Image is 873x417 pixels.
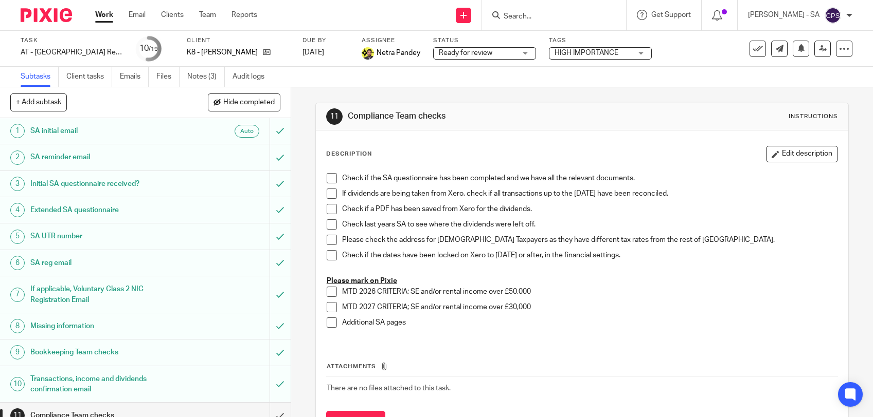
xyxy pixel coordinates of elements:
[326,108,343,125] div: 11
[327,277,397,285] u: Please mark on Pixie
[10,230,25,244] div: 5
[327,385,451,392] span: There are no files attached to this task.
[30,229,183,244] h1: SA UTR number
[748,10,819,20] p: [PERSON_NAME] - SA
[342,219,838,230] p: Check last years SA to see where the dividends were left off.
[342,204,838,214] p: Check if a PDF has been saved from Xero for the dividends.
[120,67,149,87] a: Emails
[187,67,225,87] a: Notes (3)
[21,67,59,87] a: Subtasks
[149,46,158,52] small: /19
[439,49,492,56] span: Ready for review
[30,281,183,308] h1: If applicable, Voluntary Class 2 NIC Registration Email
[342,302,838,312] p: MTD 2027 CRITERIA; SE and/or rental income over £30,000
[10,288,25,302] div: 7
[30,371,183,397] h1: Transactions, income and dividends confirmation email
[10,93,67,111] button: + Add subtask
[327,364,376,369] span: Attachments
[342,188,838,199] p: If dividends are being taken from Xero, check if all transactions up to the [DATE] have been reco...
[30,345,183,360] h1: Bookkeeping Team checks
[30,123,183,139] h1: SA initial email
[342,173,838,183] p: Check if the SA questionnaire has been completed and we have all the relevant documents.
[433,36,536,45] label: Status
[10,256,25,270] div: 6
[342,235,838,245] p: Please check the address for [DEMOGRAPHIC_DATA] Taxpayers as they have different tax rates from t...
[223,99,275,107] span: Hide completed
[231,10,257,20] a: Reports
[21,36,123,45] label: Task
[10,319,25,333] div: 8
[208,93,280,111] button: Hide completed
[326,150,372,158] p: Description
[555,49,618,56] span: HIGH IMPORTANCE
[342,317,838,328] p: Additional SA pages
[199,10,216,20] a: Team
[825,7,841,24] img: svg%3E
[362,36,420,45] label: Assignee
[30,176,183,192] h1: Initial SA questionnaire received?
[30,149,183,165] h1: SA reminder email
[10,177,25,191] div: 3
[789,112,838,121] div: Instructions
[21,47,123,58] div: AT - [GEOGRAPHIC_DATA] Return - PE [DATE]
[21,47,123,58] div: AT - SA Return - PE 05-04-2025
[30,202,183,218] h1: Extended SA questionnaire
[161,10,184,20] a: Clients
[10,150,25,165] div: 2
[348,111,604,122] h1: Compliance Team checks
[139,43,158,54] div: 10
[30,255,183,271] h1: SA reg email
[10,124,25,138] div: 1
[235,125,259,138] div: Auto
[187,36,290,45] label: Client
[377,48,420,58] span: Netra Pandey
[302,49,324,56] span: [DATE]
[302,36,349,45] label: Due by
[95,10,113,20] a: Work
[651,11,691,18] span: Get Support
[129,10,146,20] a: Email
[342,250,838,260] p: Check if the dates have been locked on Xero to [DATE] or after, in the financial settings.
[21,8,72,22] img: Pixie
[503,12,595,22] input: Search
[549,36,652,45] label: Tags
[66,67,112,87] a: Client tasks
[30,318,183,334] h1: Missing information
[10,345,25,359] div: 9
[233,67,272,87] a: Audit logs
[342,287,838,297] p: MTD 2026 CRITERIA; SE and/or rental income over £50,000
[10,377,25,391] div: 10
[766,146,838,162] button: Edit description
[156,67,180,87] a: Files
[10,203,25,217] div: 4
[187,47,258,58] p: K8 - [PERSON_NAME]
[362,47,374,60] img: Netra-New-Starbridge-Yellow.jpg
